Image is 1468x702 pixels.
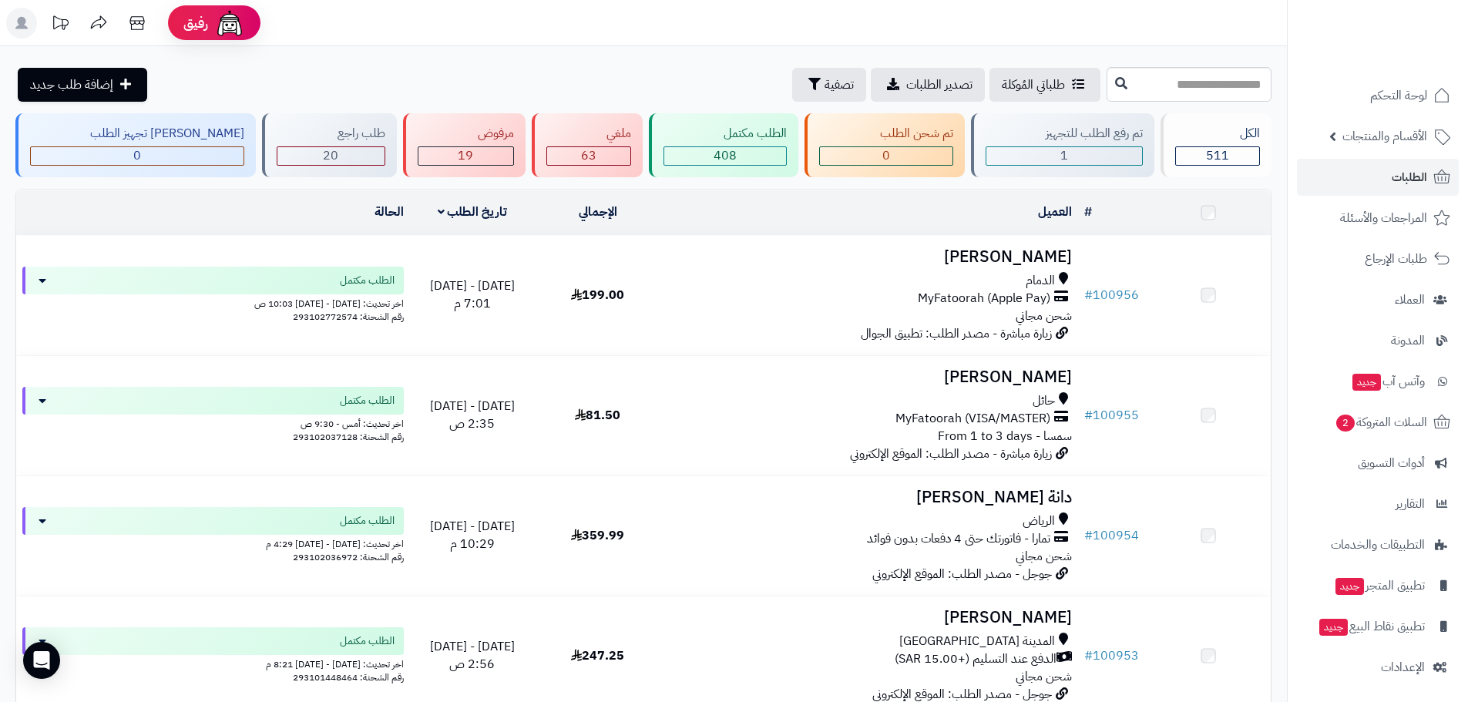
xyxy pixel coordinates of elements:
[801,113,967,177] a: تم شحن الطلب 0
[133,146,141,165] span: 0
[1297,404,1459,441] a: السلات المتروكة2
[825,76,854,94] span: تصفية
[792,68,866,102] button: تصفية
[1370,85,1427,106] span: لوحة التحكم
[968,113,1157,177] a: تم رفع الطلب للتجهيز 1
[664,147,786,165] div: 408
[1084,647,1139,665] a: #100953
[871,68,985,102] a: تصدير الطلبات
[1084,526,1139,545] a: #100954
[1395,289,1425,311] span: العملاء
[1336,415,1355,432] span: 2
[1381,657,1425,678] span: الإعدادات
[430,517,515,553] span: [DATE] - [DATE] 10:29 م
[18,68,147,102] a: إضافة طلب جديد
[1297,322,1459,359] a: المدونة
[1084,286,1093,304] span: #
[895,410,1050,428] span: MyFatoorah (VISA/MASTER)
[375,203,404,221] a: الحالة
[1331,534,1425,556] span: التطبيقات والخدمات
[214,8,245,39] img: ai-face.png
[1297,445,1459,482] a: أدوات التسويق
[575,406,620,425] span: 81.50
[430,637,515,673] span: [DATE] - [DATE] 2:56 ص
[579,203,617,221] a: الإجمالي
[1340,207,1427,229] span: المراجعات والأسئلة
[293,670,404,684] span: رقم الشحنة: 293101448464
[571,526,624,545] span: 359.99
[867,530,1050,548] span: تمارا - فاتورتك حتى 4 دفعات بدون فوائد
[667,609,1072,626] h3: [PERSON_NAME]
[1060,146,1068,165] span: 1
[418,147,513,165] div: 19
[1365,248,1427,270] span: طلبات الإرجاع
[850,445,1052,463] span: زيارة مباشرة - مصدر الطلب: الموقع الإلكتروني
[1297,526,1459,563] a: التطبيقات والخدمات
[667,368,1072,386] h3: [PERSON_NAME]
[667,489,1072,506] h3: دانة [PERSON_NAME]
[1391,330,1425,351] span: المدونة
[430,397,515,433] span: [DATE] - [DATE] 2:35 ص
[1084,406,1093,425] span: #
[581,146,596,165] span: 63
[1297,649,1459,686] a: الإعدادات
[1023,512,1055,530] span: الرياض
[1084,406,1139,425] a: #100955
[1319,619,1348,636] span: جديد
[1297,567,1459,604] a: تطبيق المتجرجديد
[323,146,338,165] span: 20
[1297,608,1459,645] a: تطبيق نقاط البيعجديد
[646,113,801,177] a: الطلب مكتمل 408
[882,146,890,165] span: 0
[571,286,624,304] span: 199.00
[1038,203,1072,221] a: العميل
[1392,166,1427,188] span: الطلبات
[1084,647,1093,665] span: #
[918,290,1050,307] span: MyFatoorah (Apple Pay)
[430,277,515,313] span: [DATE] - [DATE] 7:01 م
[861,324,1052,343] span: زيارة مباشرة - مصدر الطلب: تطبيق الجوال
[293,430,404,444] span: رقم الشحنة: 293102037128
[1396,493,1425,515] span: التقارير
[714,146,737,165] span: 408
[1297,77,1459,114] a: لوحة التحكم
[1297,159,1459,196] a: الطلبات
[1084,203,1092,221] a: #
[819,125,952,143] div: تم شحن الطلب
[872,565,1052,583] span: جوجل - مصدر الطلب: الموقع الإلكتروني
[571,647,624,665] span: 247.25
[1297,240,1459,277] a: طلبات الإرجاع
[899,633,1055,650] span: المدينة [GEOGRAPHIC_DATA]
[1297,281,1459,318] a: العملاء
[1318,616,1425,637] span: تطبيق نقاط البيع
[1033,392,1055,410] span: حائل
[41,8,79,42] a: تحديثات المنصة
[30,76,113,94] span: إضافة طلب جديد
[340,393,395,408] span: الطلب مكتمل
[986,125,1143,143] div: تم رفع الطلب للتجهيز
[1002,76,1065,94] span: طلباتي المُوكلة
[986,147,1142,165] div: 1
[458,146,473,165] span: 19
[293,550,404,564] span: رقم الشحنة: 293102036972
[895,650,1056,668] span: الدفع عند التسليم (+15.00 SAR)
[23,642,60,679] div: Open Intercom Messenger
[22,415,404,431] div: اخر تحديث: أمس - 9:30 ص
[667,248,1072,266] h3: [PERSON_NAME]
[1175,125,1260,143] div: الكل
[277,147,384,165] div: 20
[1206,146,1229,165] span: 511
[22,294,404,311] div: اخر تحديث: [DATE] - [DATE] 10:03 ص
[438,203,508,221] a: تاريخ الطلب
[1297,200,1459,237] a: المراجعات والأسئلة
[1334,575,1425,596] span: تطبيق المتجر
[1297,485,1459,522] a: التقارير
[1358,452,1425,474] span: أدوات التسويق
[340,633,395,649] span: الطلب مكتمل
[293,310,404,324] span: رقم الشحنة: 293102772574
[1297,363,1459,400] a: وآتس آبجديد
[30,125,244,143] div: [PERSON_NAME] تجهيز الطلب
[1016,667,1072,686] span: شحن مجاني
[277,125,385,143] div: طلب راجع
[340,513,395,529] span: الطلب مكتمل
